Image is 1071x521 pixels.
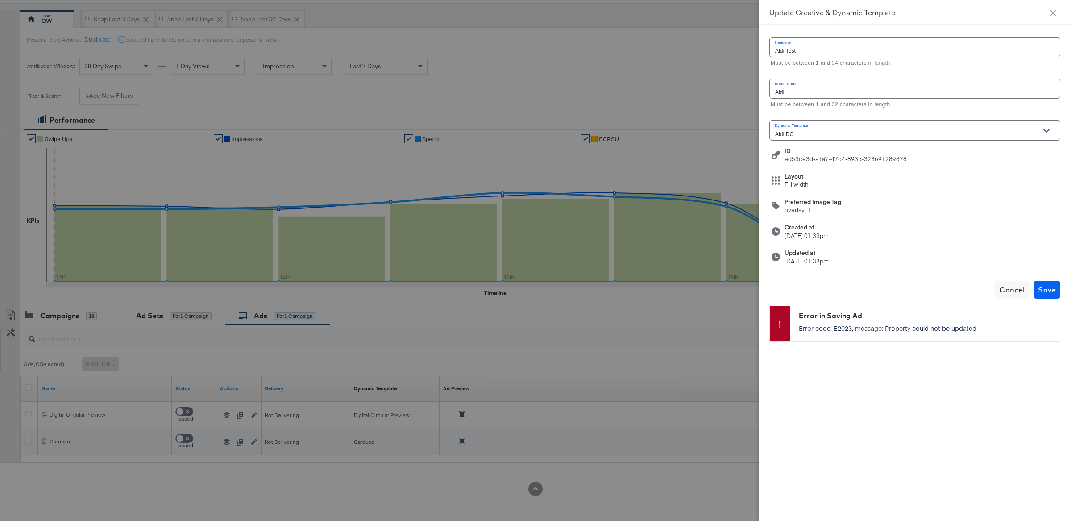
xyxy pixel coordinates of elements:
[785,232,829,240] div: [DATE] 01:33pm
[785,257,829,266] div: [DATE] 01:33pm
[785,172,809,181] div: Layout
[799,311,1055,321] div: Error in Saving Ad
[785,180,809,189] div: Fill width
[1000,283,1025,296] span: Cancel
[785,206,841,214] div: overlay_1
[771,59,1054,68] p: Must be between 1 and 34 characters in length
[1050,9,1057,17] span: close
[1038,283,1056,296] span: Save
[1034,281,1060,299] button: Save
[769,7,1060,17] div: Update Creative & Dynamic Template
[799,324,1055,333] p: Error code: E2023, message: Property could not be updated
[785,249,829,257] div: Updated at
[785,147,907,155] div: ID
[1040,124,1053,138] button: Open
[771,100,1054,109] p: Must be between 1 and 32 characters in length
[995,281,1029,299] button: Cancel
[785,155,907,163] div: ed53ce3d-a1a7-47c4-8935-323691289878
[785,223,829,232] div: Created at
[785,198,841,206] div: Preferred Image Tag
